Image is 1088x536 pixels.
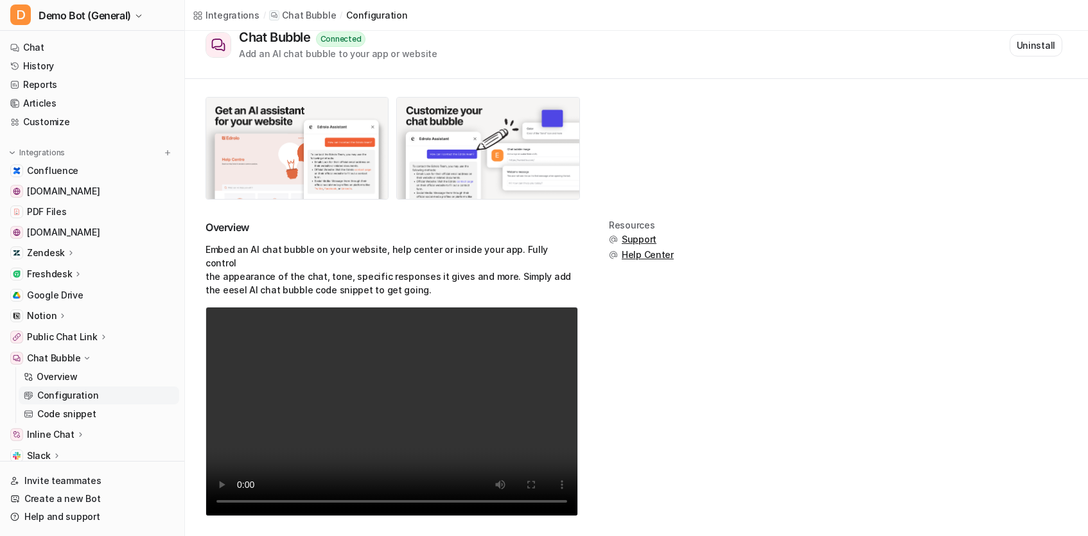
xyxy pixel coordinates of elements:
[13,431,21,438] img: Inline Chat
[5,57,179,75] a: History
[5,76,179,94] a: Reports
[193,8,259,22] a: Integrations
[19,368,179,386] a: Overview
[13,229,21,236] img: www.airbnb.com
[13,291,21,299] img: Google Drive
[37,408,96,420] p: Code snippet
[37,370,78,383] p: Overview
[13,354,21,362] img: Chat Bubble
[609,248,674,261] button: Help Center
[27,289,83,302] span: Google Drive
[206,243,578,297] p: Embed an AI chat bubble on your website, help center or inside your app. Fully control the appear...
[13,312,21,320] img: Notion
[609,250,618,259] img: support.svg
[5,223,179,241] a: www.airbnb.com[DOMAIN_NAME]
[5,146,69,159] button: Integrations
[239,47,437,60] div: Add an AI chat bubble to your app or website
[282,9,336,22] p: Chat Bubble
[269,9,336,22] a: Chat Bubble
[27,185,100,198] span: [DOMAIN_NAME]
[5,113,179,131] a: Customize
[13,333,21,341] img: Public Chat Link
[27,309,57,322] p: Notion
[316,31,366,47] div: Connected
[609,220,674,230] div: Resources
[13,270,21,278] img: Freshdesk
[5,472,179,490] a: Invite teammates
[13,208,21,216] img: PDF Files
[13,167,21,175] img: Confluence
[27,164,78,177] span: Confluence
[1010,34,1062,56] button: Uninstall
[5,162,179,180] a: ConfluenceConfluence
[340,10,342,21] span: /
[263,10,266,21] span: /
[5,182,179,200] a: www.atlassian.com[DOMAIN_NAME]
[609,235,618,244] img: support.svg
[5,508,179,526] a: Help and support
[5,94,179,112] a: Articles
[27,268,72,281] p: Freshdesk
[13,452,21,460] img: Slack
[27,205,66,218] span: PDF Files
[27,226,100,239] span: [DOMAIN_NAME]
[5,39,179,56] a: Chat
[163,148,172,157] img: menu_add.svg
[5,203,179,221] a: PDF FilesPDF Files
[609,233,674,246] button: Support
[5,286,179,304] a: Google DriveGoogle Drive
[27,449,51,462] p: Slack
[206,307,578,516] video: Your browser does not support the video tag.
[27,352,81,365] p: Chat Bubble
[39,6,131,24] span: Demo Bot (General)
[5,490,179,508] a: Create a new Bot
[27,331,98,343] p: Public Chat Link
[239,30,316,45] div: Chat Bubble
[27,246,65,259] p: Zendesk
[8,148,17,157] img: expand menu
[19,405,179,423] a: Code snippet
[13,249,21,257] img: Zendesk
[346,8,407,22] a: configuration
[13,187,21,195] img: www.atlassian.com
[19,386,179,404] a: Configuration
[27,428,75,441] p: Inline Chat
[206,220,578,235] h2: Overview
[37,389,98,402] p: Configuration
[206,8,259,22] div: Integrations
[10,4,31,25] span: D
[19,148,65,158] p: Integrations
[622,233,656,246] span: Support
[622,248,674,261] span: Help Center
